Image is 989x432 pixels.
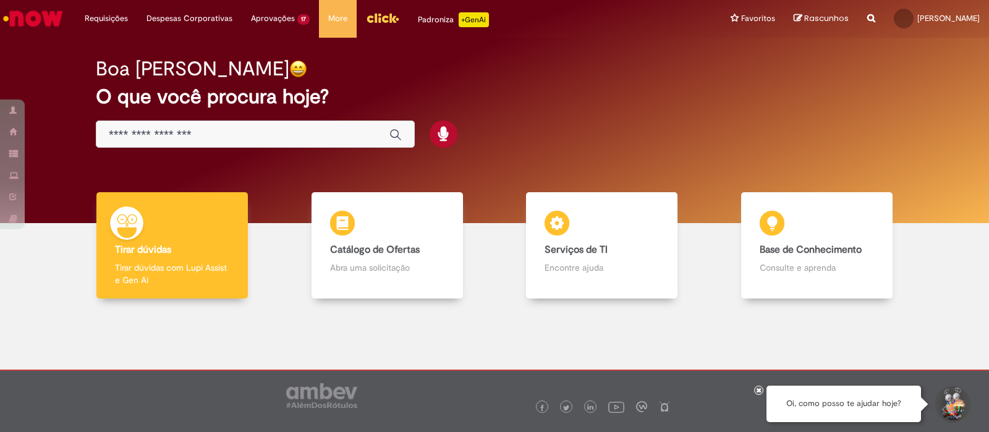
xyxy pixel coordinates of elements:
[286,383,357,408] img: logo_footer_ambev_rotulo_gray.png
[917,13,980,23] span: [PERSON_NAME]
[804,12,849,24] span: Rascunhos
[459,12,489,27] p: +GenAi
[65,192,280,299] a: Tirar dúvidas Tirar dúvidas com Lupi Assist e Gen Ai
[760,261,874,274] p: Consulte e aprenda
[933,386,970,423] button: Iniciar Conversa de Suporte
[297,14,310,25] span: 17
[587,404,593,412] img: logo_footer_linkedin.png
[280,192,495,299] a: Catálogo de Ofertas Abra uma solicitação
[96,58,289,80] h2: Boa [PERSON_NAME]
[760,244,862,256] b: Base de Conhecimento
[366,9,399,27] img: click_logo_yellow_360x200.png
[794,13,849,25] a: Rascunhos
[1,6,65,31] img: ServiceNow
[146,12,232,25] span: Despesas Corporativas
[741,12,775,25] span: Favoritos
[289,60,307,78] img: happy-face.png
[545,244,608,256] b: Serviços de TI
[563,405,569,411] img: logo_footer_twitter.png
[115,244,171,256] b: Tirar dúvidas
[328,12,347,25] span: More
[710,192,925,299] a: Base de Conhecimento Consulte e aprenda
[96,86,893,108] h2: O que você procura hoje?
[115,261,229,286] p: Tirar dúvidas com Lupi Assist e Gen Ai
[766,386,921,422] div: Oi, como posso te ajudar hoje?
[608,399,624,415] img: logo_footer_youtube.png
[636,401,647,412] img: logo_footer_workplace.png
[85,12,128,25] span: Requisições
[494,192,710,299] a: Serviços de TI Encontre ajuda
[418,12,489,27] div: Padroniza
[539,405,545,411] img: logo_footer_facebook.png
[545,261,659,274] p: Encontre ajuda
[330,261,444,274] p: Abra uma solicitação
[659,401,670,412] img: logo_footer_naosei.png
[251,12,295,25] span: Aprovações
[330,244,420,256] b: Catálogo de Ofertas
